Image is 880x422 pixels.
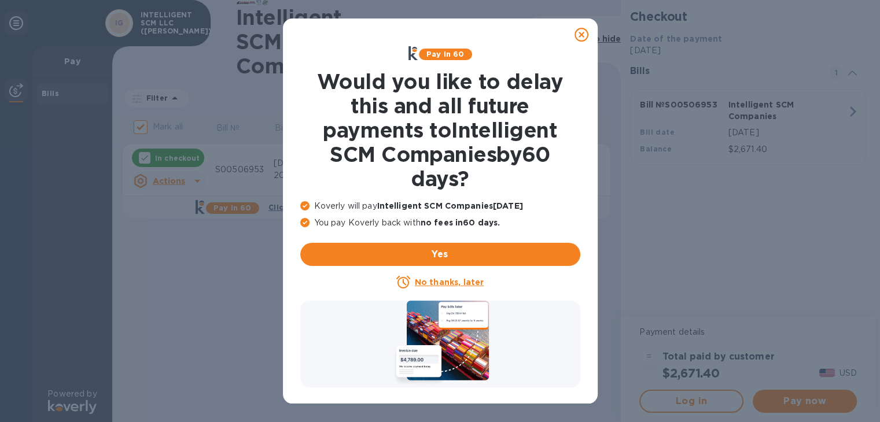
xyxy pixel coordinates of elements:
b: Intelligent SCM Companies [DATE] [377,201,523,210]
b: no fees in 60 days . [421,218,500,227]
p: Koverly will pay [300,200,580,212]
span: Yes [310,247,571,261]
p: You pay Koverly back with [300,217,580,229]
u: No thanks, later [415,277,484,287]
button: Yes [300,243,580,266]
b: Pay in 60 [426,50,464,58]
h1: Would you like to delay this and all future payments to Intelligent SCM Companies by 60 days ? [300,69,580,191]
